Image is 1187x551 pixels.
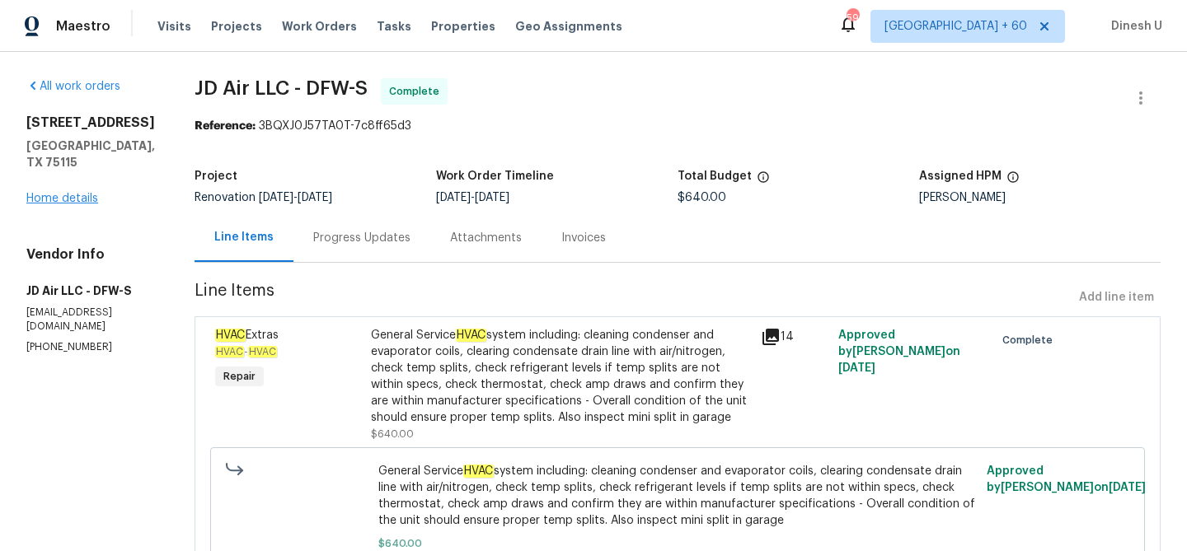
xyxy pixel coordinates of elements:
div: Invoices [561,230,606,246]
span: Renovation [195,192,332,203]
div: General Service system including: cleaning condenser and evaporator coils, clearing condensate dr... [371,327,751,426]
div: 14 [761,327,828,347]
span: The total cost of line items that have been proposed by Opendoor. This sum includes line items th... [757,170,770,192]
div: Attachments [450,230,522,246]
span: Line Items [195,283,1072,313]
em: HVAC [463,465,494,478]
div: 594 [847,10,858,26]
span: Work Orders [282,18,357,35]
span: Approved by [PERSON_NAME] on [838,329,960,374]
span: Dinesh U [1105,18,1162,35]
em: HVAC [215,346,244,357]
h5: Project [195,170,237,182]
span: Properties [431,18,495,35]
p: [EMAIL_ADDRESS][DOMAIN_NAME] [26,306,155,334]
span: JD Air LLC - DFW-S [195,78,368,98]
span: [GEOGRAPHIC_DATA] + 60 [884,18,1027,35]
span: - [215,347,277,357]
div: Progress Updates [313,230,411,246]
span: Complete [389,83,446,100]
span: - [259,192,332,203]
span: [DATE] [1109,482,1146,493]
span: Approved by [PERSON_NAME] on [987,465,1146,493]
h5: Work Order Timeline [436,170,554,182]
span: Repair [217,368,262,385]
h4: Vendor Info [26,246,155,263]
span: Maestro [56,18,110,35]
em: HVAC [456,329,486,342]
span: [DATE] [298,192,332,203]
span: General Service system including: cleaning condenser and evaporator coils, clearing condensate dr... [378,463,978,529]
span: Geo Assignments [515,18,622,35]
span: $640.00 [371,429,414,439]
div: 3BQXJ0J57TA0T-7c8ff65d3 [195,118,1161,134]
h5: JD Air LLC - DFW-S [26,283,155,299]
span: Extras [215,329,279,342]
b: Reference: [195,120,256,132]
div: Line Items [214,229,274,245]
a: All work orders [26,81,120,92]
h5: Total Budget [678,170,752,182]
h2: [STREET_ADDRESS] [26,114,155,131]
span: [DATE] [259,192,293,203]
div: [PERSON_NAME] [919,192,1161,203]
span: Projects [211,18,262,35]
span: Complete [1002,332,1059,348]
em: HVAC [215,329,246,342]
a: Home details [26,193,98,204]
span: [DATE] [475,192,509,203]
span: The hpm assigned to this work order. [1006,170,1020,192]
span: [DATE] [838,362,875,374]
span: - [436,192,509,203]
span: [DATE] [436,192,471,203]
p: [PHONE_NUMBER] [26,340,155,354]
span: Tasks [377,21,411,32]
span: Visits [157,18,191,35]
h5: Assigned HPM [919,170,1002,182]
span: $640.00 [678,192,726,203]
em: HVAC [248,346,277,357]
h5: [GEOGRAPHIC_DATA], TX 75115 [26,138,155,170]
